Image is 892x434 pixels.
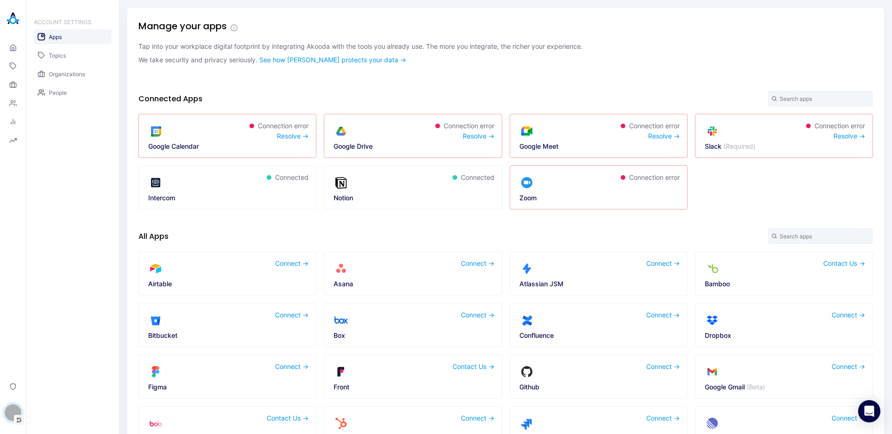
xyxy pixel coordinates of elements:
[34,66,111,81] a: Organizations
[277,132,308,140] button: Resolve →
[146,280,172,288] h2: Airtable
[703,142,755,150] h2: Slack
[258,122,308,130] span: Connection error
[453,362,494,370] button: Contact Us →
[138,41,603,51] p: Tap into your workplace digital footprint by integrating Akooda with the tools you already use. T...
[146,142,199,150] h2: Google Calendar
[646,362,680,370] button: Connect →
[704,312,721,329] img: Dropbox
[333,363,349,380] img: Front
[444,122,494,130] span: Connection error
[858,400,880,422] div: Open Intercom Messenger
[49,89,67,96] span: People
[648,132,680,140] button: Resolve →
[267,414,308,422] button: Contact Us →
[147,123,164,139] img: Google Calendar
[49,33,62,40] span: Apps
[461,414,494,422] button: Connect →
[518,383,539,391] h2: Github
[704,123,721,139] img: Slack
[259,56,406,64] a: See how [PERSON_NAME] protects your data →
[518,312,535,329] img: Confluence
[138,230,169,242] h3: All Apps
[833,132,865,140] div: Resolve →
[704,415,721,432] img: Linear
[768,228,873,244] input: Search apps
[332,142,373,150] h2: Google Drive
[646,259,680,267] button: Connect →
[832,414,865,422] button: Connect →
[461,259,494,267] button: Connect →
[518,142,558,150] h2: Google Meet
[138,93,203,105] h3: Connected Apps
[34,19,111,26] h3: ACCOUNT SETTINGS
[34,85,111,100] a: People
[518,363,535,380] img: Github
[138,55,603,65] p: We take security and privacy seriously.
[703,331,731,339] h2: Dropbox
[332,383,349,391] h2: Front
[463,132,494,140] button: Resolve →
[146,331,177,339] h2: Bitbucket
[646,414,680,422] button: Connect →
[333,415,349,432] img: HubSpot
[703,383,765,391] h2: Google Gmail
[518,415,535,432] img: Jira
[275,311,308,319] button: Connect →
[34,48,111,63] a: Topics
[275,173,308,181] span: Connected
[4,9,22,28] img: Akooda Logo
[146,194,175,202] h2: Intercom
[333,260,349,277] img: Asana
[823,259,865,267] button: Contact Us →
[518,331,554,339] h2: Confluence
[147,260,164,277] img: Airtable
[333,123,349,139] img: Google Drive
[146,383,167,391] h2: Figma
[518,123,535,139] img: Google Meet
[704,363,721,380] img: Google Gmail
[832,362,865,370] span: Connect →
[333,174,349,191] img: Notion
[333,312,349,329] img: Box
[275,259,308,267] button: Connect →
[4,401,22,425] button: STenant Logo
[49,52,66,59] span: Topics
[519,261,534,276] img: Connector Icon
[5,404,21,421] div: S
[147,174,164,191] img: Intercom
[629,173,680,181] span: Connection error
[703,280,730,288] h2: Bamboo
[148,416,163,431] img: Connector Icon
[147,312,164,329] img: Bitbucket
[147,363,164,380] img: Figma
[518,280,564,288] h2: Atlassian JSM
[646,311,680,319] button: Connect →
[34,29,111,44] a: Apps
[629,122,680,130] span: Connection error
[518,194,537,202] h2: Zoom
[747,383,765,391] span: (Beta)
[768,91,873,106] input: Search apps
[275,362,308,370] button: Connect →
[461,173,494,181] span: Connected
[832,311,865,319] button: Connect →
[14,415,24,425] img: Tenant Logo
[814,122,865,130] span: Connection error
[461,311,494,319] button: Connect →
[332,331,345,339] h2: Box
[332,194,353,202] h2: Notion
